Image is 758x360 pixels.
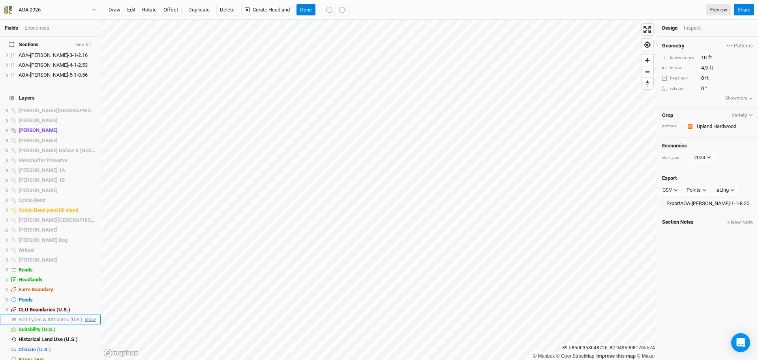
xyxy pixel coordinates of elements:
button: offset [160,4,182,16]
div: Darby Oaks [19,117,96,124]
div: primary [662,123,682,129]
span: Farm Boundary [19,286,53,292]
div: Menchoffer Preserve [19,157,96,164]
div: in row [662,65,697,71]
a: Fields [5,25,18,31]
a: Maxar [637,353,655,359]
div: Scott Creek Falls [19,217,96,223]
button: Patterns [727,41,753,50]
div: Poston 1A [19,167,96,173]
span: Section Notes [662,219,694,226]
button: edit [124,4,139,16]
div: AOA 2026 [19,6,41,14]
a: Improve this map [597,353,636,359]
div: Open Intercom Messenger [731,333,750,352]
div: Points [687,186,701,194]
div: Inspect [684,25,712,32]
span: [PERSON_NAME] [19,187,58,193]
span: Scioto Bend pond fill stand [19,207,78,213]
span: Writsel [19,247,34,253]
span: AOA-[PERSON_NAME]-5-1-0.56 [19,72,88,78]
div: Stevens [19,227,96,233]
button: Enter fullscreen [642,24,653,35]
div: AOA-Wylie Ridge-4-1-2.53 [19,62,96,68]
span: [PERSON_NAME] 1B [19,177,65,183]
span: Patterns [727,42,753,50]
input: Upland Hardwood [694,122,753,131]
a: Preview [706,4,731,16]
div: Scioto Bend pond fill stand [19,207,96,213]
canvas: Map [101,20,657,360]
div: Historical Land Use (U.S.) [19,336,96,343]
a: Mapbox logo [103,349,138,358]
button: Duplicate [185,4,213,16]
button: + New Note [726,219,753,226]
span: Historical Land Use (U.S.) [19,336,78,342]
button: Variety [731,112,753,118]
button: Showmore [725,94,754,102]
div: CSV [662,186,672,194]
button: CSV [659,184,681,196]
span: Climate (U.S.) [19,347,51,352]
div: Elick [19,127,96,134]
div: start year [662,155,690,161]
span: [PERSON_NAME][GEOGRAPHIC_DATA] [19,217,108,223]
span: [PERSON_NAME] [19,227,58,233]
span: [PERSON_NAME] Hollow & [GEOGRAPHIC_DATA] [19,147,130,153]
div: Scioto Bend [19,197,96,204]
div: Genevieve Jones [19,138,96,144]
a: Mapbox [533,353,555,359]
button: Zoom out [642,66,653,77]
button: Redo (^Z) [336,4,350,16]
span: CLU Boundaries (U.S.) [19,307,70,313]
button: draw [105,4,124,16]
button: AOA 2026 [4,6,97,14]
div: Utzinger Bog [19,237,96,243]
span: [PERSON_NAME][GEOGRAPHIC_DATA] [19,107,108,113]
div: Roads [19,267,96,273]
div: rotation [662,86,697,92]
h4: Crop [662,112,673,119]
span: [PERSON_NAME] [19,117,58,123]
button: 2024 [690,152,715,164]
div: Soil Types & Attributes (U.S.) [19,317,83,323]
div: Poston 1B [19,177,96,183]
button: Hide All [74,42,91,48]
div: Economics [24,25,49,32]
span: Scioto Bend [19,197,45,203]
button: Share [734,4,754,16]
span: [PERSON_NAME] 1A [19,167,65,173]
button: rotate [139,4,160,16]
h4: Export [662,175,753,181]
h4: Layers [5,90,96,106]
button: Done [296,4,315,16]
div: AOA-Wylie Ridge-5-1-0.56 [19,72,96,78]
button: Zoom in [642,55,653,66]
div: Writsel [19,247,96,253]
span: [PERSON_NAME] [19,127,58,133]
span: Suitability (U.S.) [19,326,56,332]
div: lat,lng [715,186,729,194]
span: [PERSON_NAME] [19,257,58,263]
div: CLU Boundaries (U.S.) [19,307,96,313]
span: Menchoffer Preserve [19,157,68,163]
div: Suitability (U.S.) [19,326,96,333]
div: Design [662,25,677,32]
div: Riddle [19,187,96,194]
button: Points [683,184,710,196]
button: Find my location [642,39,653,51]
div: headland [662,75,697,81]
div: AOA-Wylie Ridge-3-1-2.16 [19,52,96,58]
button: Delete [216,4,238,16]
button: lat,lng [712,184,738,196]
span: [PERSON_NAME] Bog [19,237,68,243]
div: Headlands [19,277,96,283]
span: Reset bearing to north [642,78,653,89]
button: Reset bearing to north [642,77,653,89]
